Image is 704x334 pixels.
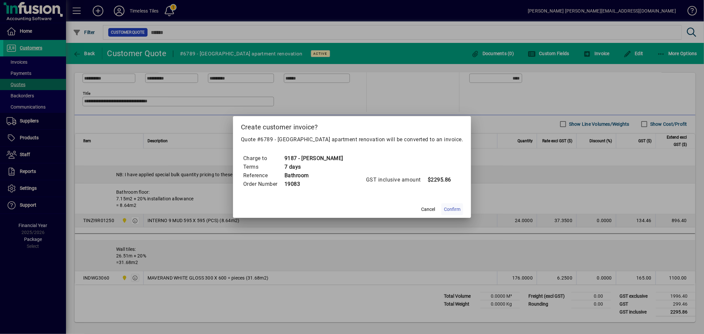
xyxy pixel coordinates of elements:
p: Quote #6789 - [GEOGRAPHIC_DATA] apartment renovation will be converted to an invoice. [241,136,463,144]
td: Bathroom [284,171,343,180]
td: Charge to [243,154,284,163]
td: Reference [243,171,284,180]
td: GST inclusive amount [366,176,427,184]
button: Cancel [418,203,439,215]
td: 19083 [284,180,343,188]
td: 9187 - [PERSON_NAME] [284,154,343,163]
span: Cancel [421,206,435,213]
td: $2295.86 [427,176,454,184]
td: 7 days [284,163,343,171]
td: Order Number [243,180,284,188]
button: Confirm [441,203,463,215]
span: Confirm [444,206,460,213]
td: Terms [243,163,284,171]
h2: Create customer invoice? [233,116,471,135]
